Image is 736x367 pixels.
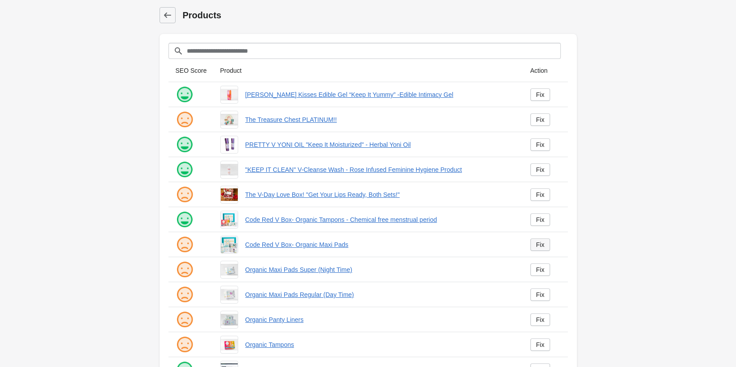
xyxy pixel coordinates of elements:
img: sad.png [176,286,193,304]
img: sad.png [176,111,193,129]
a: Fix [530,113,551,126]
div: Fix [536,241,545,248]
a: Fix [530,163,551,176]
a: Fix [530,338,551,351]
th: Action [523,59,568,82]
div: Fix [536,216,545,223]
div: Fix [536,166,545,173]
a: Fix [530,263,551,276]
th: SEO Score [168,59,213,82]
img: happy.png [176,86,193,104]
a: Organic Maxi Pads Super (Night Time) [245,265,516,274]
a: The Treasure Chest PLATINUM!! [245,115,516,124]
div: Fix [536,291,545,298]
a: [PERSON_NAME] Kisses Edible Gel “Keep It Yummy” -Edible Intimacy Gel [245,90,516,99]
a: Fix [530,138,551,151]
div: Fix [536,341,545,348]
a: Fix [530,88,551,101]
div: Fix [536,266,545,273]
img: happy.png [176,211,193,229]
div: Fix [536,116,545,123]
a: Code Red V Box- Organic Tampons - Chemical free menstrual period [245,215,516,224]
img: happy.png [176,161,193,179]
img: sad.png [176,336,193,354]
img: sad.png [176,236,193,254]
a: Code Red V Box- Organic Maxi Pads [245,240,516,249]
a: Fix [530,238,551,251]
a: PRETTY V YONI OIL "Keep It Moisturized" - Herbal Yoni Oil [245,140,516,149]
div: Fix [536,316,545,323]
a: Fix [530,213,551,226]
img: sad.png [176,186,193,204]
a: Organic Panty Liners [245,315,516,324]
img: happy.png [176,136,193,154]
div: Fix [536,91,545,98]
div: Fix [536,141,545,148]
img: sad.png [176,311,193,329]
img: sad.png [176,261,193,279]
div: Fix [536,191,545,198]
a: Fix [530,188,551,201]
a: The V-Day Love Box! "Get Your Lips Ready, Both Sets!" [245,190,516,199]
a: Organic Tampons [245,340,516,349]
a: "KEEP IT CLEAN" V-Cleanse Wash - Rose Infused Feminine Hygiene Product [245,165,516,174]
a: Fix [530,313,551,326]
h1: Products [183,9,577,21]
th: Product [213,59,523,82]
a: Organic Maxi Pads Regular (Day Time) [245,290,516,299]
a: Fix [530,288,551,301]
